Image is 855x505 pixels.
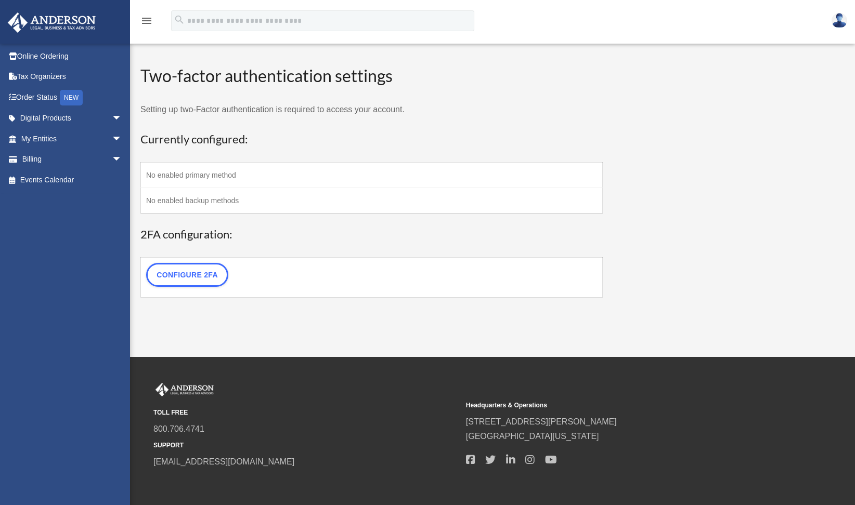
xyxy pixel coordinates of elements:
[141,188,603,214] td: No enabled backup methods
[466,400,771,411] small: Headquarters & Operations
[466,417,617,426] a: [STREET_ADDRESS][PERSON_NAME]
[112,149,133,170] span: arrow_drop_down
[174,14,185,25] i: search
[112,108,133,129] span: arrow_drop_down
[146,263,228,287] a: Configure 2FA
[7,67,138,87] a: Tax Organizers
[7,108,138,129] a: Digital Productsarrow_drop_down
[7,87,138,108] a: Order StatusNEW
[153,424,204,433] a: 800.706.4741
[153,383,216,396] img: Anderson Advisors Platinum Portal
[7,128,138,149] a: My Entitiesarrow_drop_down
[153,407,459,418] small: TOLL FREE
[832,13,847,28] img: User Pic
[140,227,603,243] h3: 2FA configuration:
[7,149,138,170] a: Billingarrow_drop_down
[141,162,603,188] td: No enabled primary method
[153,457,294,466] a: [EMAIL_ADDRESS][DOMAIN_NAME]
[140,15,153,27] i: menu
[153,440,459,451] small: SUPPORT
[466,432,599,441] a: [GEOGRAPHIC_DATA][US_STATE]
[7,169,138,190] a: Events Calendar
[140,102,603,117] p: Setting up two-Factor authentication is required to access your account.
[140,18,153,27] a: menu
[60,90,83,105] div: NEW
[140,131,603,148] h3: Currently configured:
[140,64,603,88] h2: Two-factor authentication settings
[112,128,133,150] span: arrow_drop_down
[5,12,99,33] img: Anderson Advisors Platinum Portal
[7,46,138,67] a: Online Ordering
